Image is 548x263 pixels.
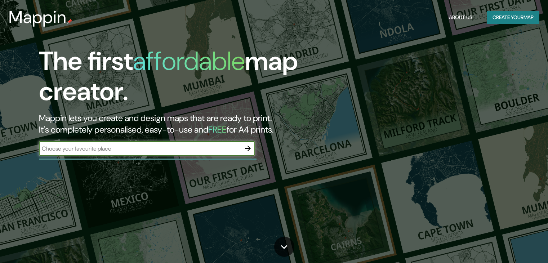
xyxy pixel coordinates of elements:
h1: affordable [133,44,245,78]
h5: FREE [208,124,227,135]
button: Create yourmap [487,11,539,24]
input: Choose your favourite place [39,144,241,153]
h3: Mappin [9,7,67,27]
h2: Mappin lets you create and design maps that are ready to print. It's completely personalised, eas... [39,112,313,135]
img: mappin-pin [67,19,72,24]
h1: The first map creator. [39,46,313,112]
button: About Us [446,11,475,24]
